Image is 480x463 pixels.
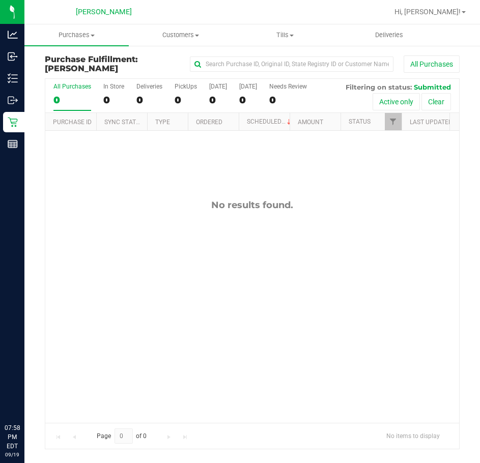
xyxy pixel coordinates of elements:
span: Purchases [24,31,129,40]
div: [DATE] [239,83,257,90]
span: Hi, [PERSON_NAME]! [394,8,461,16]
a: Deliveries [337,24,441,46]
a: Amount [298,119,323,126]
inline-svg: Inventory [8,73,18,83]
a: Scheduled [247,118,293,125]
div: All Purchases [53,83,91,90]
div: 0 [269,94,307,106]
div: 0 [136,94,162,106]
div: 0 [175,94,197,106]
input: Search Purchase ID, Original ID, State Registry ID or Customer Name... [190,56,393,72]
div: 0 [239,94,257,106]
a: Status [349,118,371,125]
div: Needs Review [269,83,307,90]
a: Ordered [196,119,222,126]
div: 0 [103,94,124,106]
button: Clear [421,93,451,110]
span: Filtering on status: [346,83,412,91]
div: PickUps [175,83,197,90]
p: 07:58 PM EDT [5,423,20,451]
inline-svg: Outbound [8,95,18,105]
span: [PERSON_NAME] [76,8,132,16]
h3: Purchase Fulfillment: [45,55,183,73]
span: Tills [234,31,337,40]
span: Submitted [414,83,451,91]
div: In Store [103,83,124,90]
inline-svg: Retail [8,117,18,127]
a: Purchase ID [53,119,92,126]
a: Sync Status [104,119,144,126]
a: Filter [385,113,402,130]
iframe: Resource center [10,382,41,412]
inline-svg: Inbound [8,51,18,62]
p: 09/19 [5,451,20,458]
div: 0 [209,94,227,106]
a: Type [155,119,170,126]
button: All Purchases [404,55,460,73]
a: Customers [129,24,233,46]
span: Deliveries [361,31,417,40]
a: Purchases [24,24,129,46]
span: Page of 0 [88,428,155,444]
a: Tills [233,24,337,46]
button: Active only [373,93,420,110]
span: No items to display [378,428,448,444]
a: Last Updated By [410,119,461,126]
div: [DATE] [209,83,227,90]
span: Customers [129,31,233,40]
inline-svg: Reports [8,139,18,149]
div: 0 [53,94,91,106]
div: Deliveries [136,83,162,90]
div: No results found. [45,199,459,211]
inline-svg: Analytics [8,30,18,40]
span: [PERSON_NAME] [45,64,118,73]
